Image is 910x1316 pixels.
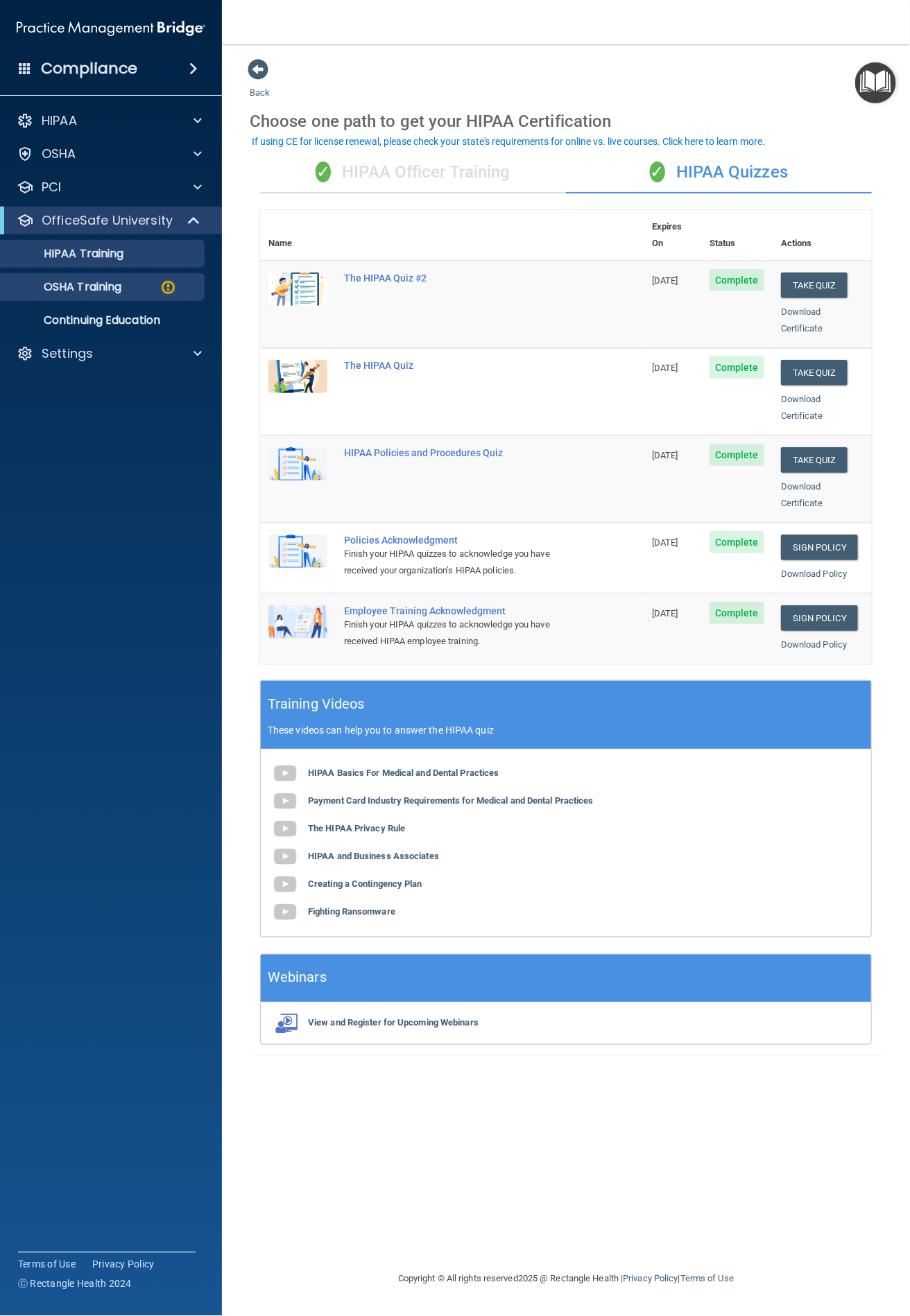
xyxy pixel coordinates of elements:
[18,1258,76,1272] a: Terms of Use
[17,112,202,129] a: HIPAA
[308,823,405,833] b: The HIPAA Privacy Rule
[92,1258,155,1272] a: Privacy Policy
[781,447,848,473] button: Take Quiz
[308,1017,479,1028] b: View and Register for Upcoming Webinars
[42,212,173,229] p: OfficeSafe University
[308,906,395,917] b: Fighting Ransomware
[42,146,76,162] p: OSHA
[42,112,77,129] p: HIPAA
[260,210,336,261] th: Name
[344,616,574,650] div: Finish your HIPAA quizzes to acknowledge you have received HIPAA employee training.
[308,878,422,889] b: Creating a Contingency Plan
[650,162,665,182] span: ✓
[17,146,202,162] a: OSHA
[652,363,678,373] span: [DATE]
[18,1277,132,1291] span: Ⓒ Rectangle Health 2024
[9,247,123,261] p: HIPAA Training
[17,212,201,229] a: OfficeSafe University
[271,899,299,926] img: gray_youtube_icon.38fcd6cc.png
[781,394,823,421] a: Download Certificate
[652,537,678,548] span: [DATE]
[855,62,896,103] button: Open Resource Center
[17,15,205,42] img: PMB logo
[250,101,882,141] div: Choose one path to get your HIPAA Certification
[344,360,574,371] div: The HIPAA Quiz
[344,447,574,458] div: HIPAA Policies and Procedures Quiz
[316,162,331,182] span: ✓
[781,306,823,334] a: Download Certificate
[42,345,93,362] p: Settings
[781,605,858,631] a: Sign Policy
[313,1257,819,1301] div: Copyright © All rights reserved 2025 @ Rectangle Health | |
[781,569,848,579] a: Download Policy
[344,605,574,616] div: Employee Training Acknowledgment
[710,602,764,624] span: Complete
[271,815,299,843] img: gray_youtube_icon.38fcd6cc.png
[271,871,299,899] img: gray_youtube_icon.38fcd6cc.png
[781,535,858,560] a: Sign Policy
[271,843,299,871] img: gray_youtube_icon.38fcd6cc.png
[781,272,848,298] button: Take Quiz
[42,179,61,196] p: PCI
[268,966,327,990] h5: Webinars
[9,313,198,327] p: Continuing Education
[781,360,848,386] button: Take Quiz
[781,639,848,650] a: Download Policy
[250,135,767,148] button: If using CE for license renewal, please check your state's requirements for online vs. live cours...
[344,535,574,546] div: Policies Acknowledgment
[701,210,773,261] th: Status
[652,608,678,618] span: [DATE]
[271,1013,299,1034] img: webinarIcon.c7ebbf15.png
[680,1274,734,1284] a: Terms of Use
[710,444,764,466] span: Complete
[308,851,439,861] b: HIPAA and Business Associates
[566,152,872,193] div: HIPAA Quizzes
[41,59,137,78] h4: Compliance
[781,481,823,508] a: Download Certificate
[344,272,574,284] div: The HIPAA Quiz #2
[252,137,765,146] div: If using CE for license renewal, please check your state's requirements for online vs. live cours...
[268,725,864,736] p: These videos can help you to answer the HIPAA quiz
[308,768,499,778] b: HIPAA Basics For Medical and Dental Practices
[710,531,764,553] span: Complete
[17,345,202,362] a: Settings
[644,210,701,261] th: Expires On
[271,788,299,815] img: gray_youtube_icon.38fcd6cc.png
[308,795,594,806] b: Payment Card Industry Requirements for Medical and Dental Practices
[344,546,574,579] div: Finish your HIPAA quizzes to acknowledge you have received your organization’s HIPAA policies.
[652,450,678,460] span: [DATE]
[710,269,764,291] span: Complete
[652,275,678,286] span: [DATE]
[160,279,177,296] img: warning-circle.0cc9ac19.png
[710,356,764,379] span: Complete
[250,71,270,98] a: Back
[623,1274,678,1284] a: Privacy Policy
[17,179,202,196] a: PCI
[271,760,299,788] img: gray_youtube_icon.38fcd6cc.png
[260,152,566,193] div: HIPAA Officer Training
[268,692,365,716] h5: Training Videos
[9,280,121,294] p: OSHA Training
[773,210,872,261] th: Actions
